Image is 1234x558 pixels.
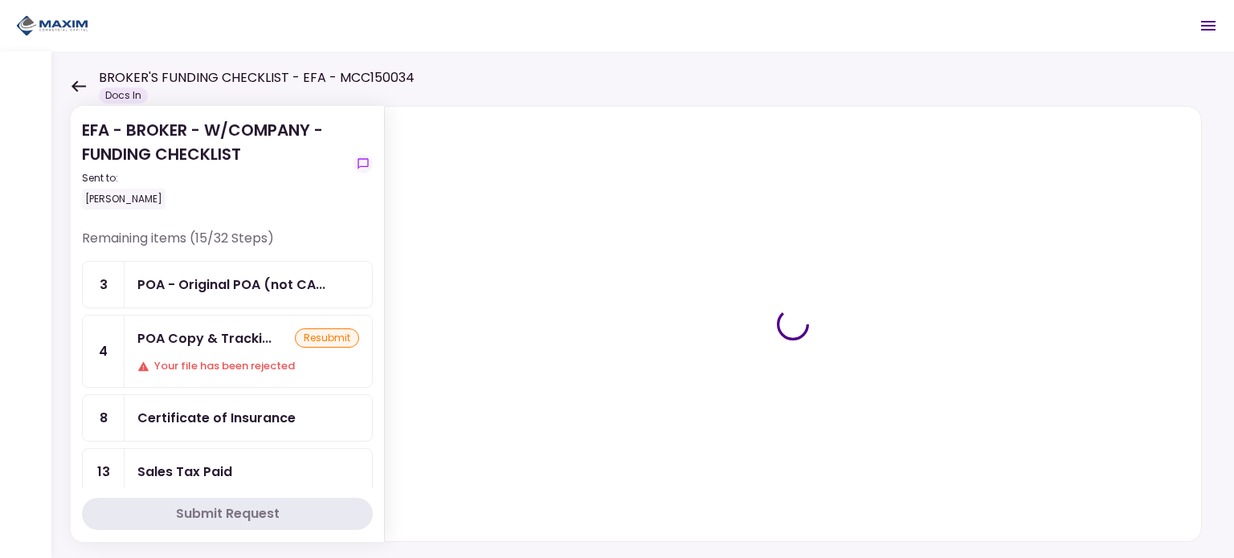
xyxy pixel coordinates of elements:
button: Submit Request [82,498,373,530]
div: Docs In [99,88,148,104]
button: show-messages [353,154,373,173]
div: 4 [83,316,125,387]
div: Sales Tax Paid [137,462,232,482]
button: Open menu [1189,6,1228,45]
div: Remaining items (15/32 Steps) [82,229,373,261]
div: resubmit [295,328,359,348]
div: 3 [83,262,125,308]
div: 8 [83,395,125,441]
a: 3POA - Original POA (not CA or GA) [82,261,373,308]
div: EFA - BROKER - W/COMPANY - FUNDING CHECKLIST [82,118,347,210]
div: Sent to: [82,171,347,185]
div: POA Copy & Tracking Receipt [137,328,272,348]
a: 8Certificate of Insurance [82,394,373,442]
div: 13 [83,449,125,495]
div: Certificate of Insurance [137,408,296,428]
img: Partner icon [16,14,88,38]
a: 4POA Copy & Tracking ReceiptresubmitYour file has been rejected [82,315,373,388]
div: Submit Request [176,504,280,523]
div: POA - Original POA (not CA or GA) [137,275,325,295]
div: [PERSON_NAME] [82,189,165,210]
h1: BROKER'S FUNDING CHECKLIST - EFA - MCC150034 [99,68,415,88]
div: Your file has been rejected [137,358,359,374]
a: 13Sales Tax Paid [82,448,373,495]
